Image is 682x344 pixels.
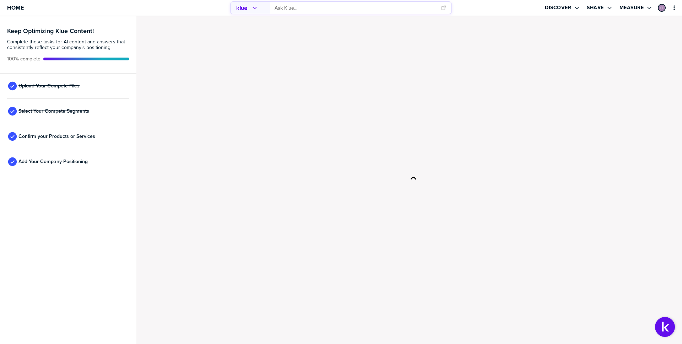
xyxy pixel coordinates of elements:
input: Ask Klue... [275,2,437,14]
div: Inbar Tropen [658,4,666,12]
span: Select Your Compete Segments [18,108,89,114]
span: Complete these tasks for AI content and answers that consistently reflect your company’s position... [7,39,129,50]
span: Home [7,5,24,11]
label: Share [587,5,604,11]
a: Edit Profile [657,3,666,12]
label: Measure [619,5,644,11]
span: Confirm your Products or Services [18,134,95,139]
h3: Keep Optimizing Klue Content! [7,28,129,34]
span: Upload Your Compete Files [18,83,80,89]
img: b39a2190198b6517de1ec4d8db9dc530-sml.png [659,5,665,11]
button: Open Support Center [655,317,675,337]
span: Active [7,56,40,62]
label: Discover [545,5,571,11]
span: Add Your Company Positioning [18,159,88,165]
